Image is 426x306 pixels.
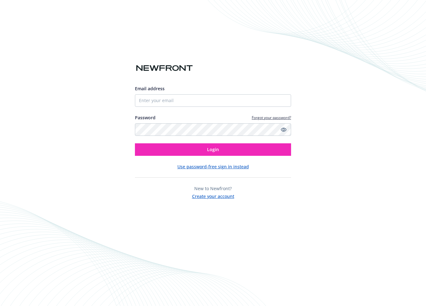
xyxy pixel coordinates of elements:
span: Email address [135,86,165,91]
span: Login [207,146,219,152]
input: Enter your email [135,94,291,107]
img: Newfront logo [135,63,194,74]
a: Forgot your password? [252,115,291,120]
a: Show password [280,126,287,133]
button: Use password-free sign in instead [177,163,249,170]
span: New to Newfront? [194,185,232,191]
button: Login [135,143,291,156]
input: Enter your password [135,123,291,136]
button: Create your account [192,192,234,200]
label: Password [135,114,156,121]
